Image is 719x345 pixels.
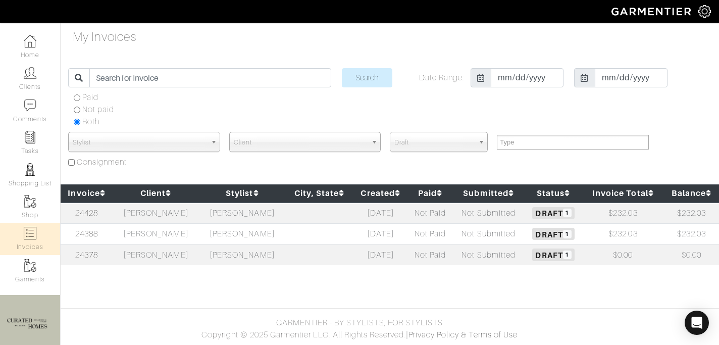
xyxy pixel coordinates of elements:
a: 24428 [75,209,98,218]
a: 24388 [75,229,98,238]
img: garments-icon-b7da505a4dc4fd61783c78ac3ca0ef83fa9d6f193b1c9dc38574b1d14d53ca28.png [24,259,36,272]
img: gear-icon-white-bd11855cb880d31180b6d7d6211b90ccbf57a29d726f0c71d8c61bd08dd39cc2.png [698,5,711,18]
td: [DATE] [353,203,408,224]
input: Search [342,68,392,87]
label: Consignment [77,156,127,168]
a: Invoice Total [592,188,654,198]
td: Not Paid [408,223,452,244]
img: dashboard-icon-dbcd8f5a0b271acd01030246c82b418ddd0df26cd7fceb0bd07c9910d44c42f6.png [24,35,36,47]
img: reminder-icon-8004d30b9f0a5d33ae49ab947aed9ed385cf756f9e5892f1edd6e32f2345188e.png [24,131,36,143]
label: Date Range: [419,72,465,84]
a: Submitted [463,188,514,198]
img: orders-icon-0abe47150d42831381b5fb84f609e132dff9fe21cb692f30cb5eec754e2cba89.png [24,227,36,239]
td: $232.03 [582,203,663,224]
label: Not paid [82,104,114,116]
td: [PERSON_NAME] [199,244,285,265]
td: Not Submitted [452,223,525,244]
td: Not Paid [408,203,452,224]
td: Not Submitted [452,244,525,265]
h4: My Invoices [73,30,137,44]
td: [PERSON_NAME] [199,223,285,244]
td: Not Submitted [452,203,525,224]
span: Draft [394,132,474,153]
td: [PERSON_NAME] [113,223,199,244]
img: garments-icon-b7da505a4dc4fd61783c78ac3ca0ef83fa9d6f193b1c9dc38574b1d14d53ca28.png [24,195,36,208]
td: $0.00 [664,244,719,265]
img: garmentier-logo-header-white-b43fb05a5012e4ada735d5af1a66efaba907eab6374d6393d1fbf88cb4ef424d.png [606,3,698,20]
td: Not Paid [408,244,452,265]
td: [DATE] [353,244,408,265]
img: clients-icon-6bae9207a08558b7cb47a8932f037763ab4055f8c8b6bfacd5dc20c3e0201464.png [24,67,36,79]
td: $232.03 [664,223,719,244]
td: [PERSON_NAME] [199,203,285,224]
span: Draft [532,249,574,261]
td: [PERSON_NAME] [113,244,199,265]
span: Stylist [73,132,207,153]
img: stylists-icon-eb353228a002819b7ec25b43dbf5f0378dd9e0616d9560372ff212230b889e62.png [24,163,36,176]
a: Invoice [68,188,105,198]
label: Paid [82,91,98,104]
a: Client [140,188,171,198]
a: Created [361,188,400,198]
a: City, State [294,188,345,198]
span: 1 [563,230,572,238]
a: Status [537,188,570,198]
td: $232.03 [582,223,663,244]
a: Privacy Policy & Terms of Use [408,330,518,339]
img: comment-icon-a0a6a9ef722e966f86d9cbdc48e553b5cf19dbc54f86b18d962a5391bc8f6eb6.png [24,99,36,112]
a: Stylist [226,188,259,198]
span: Draft [532,207,574,219]
input: Search for Invoice [89,68,331,87]
td: [DATE] [353,223,408,244]
a: Paid [418,188,442,198]
span: Draft [532,228,574,240]
a: 24378 [75,251,98,260]
span: 1 [563,209,572,217]
span: Copyright © 2025 Garmentier LLC. All Rights Reserved. [201,330,406,339]
div: Open Intercom Messenger [685,311,709,335]
label: Both [82,116,99,128]
span: Client [234,132,368,153]
td: [PERSON_NAME] [113,203,199,224]
td: $232.03 [664,203,719,224]
td: $0.00 [582,244,663,265]
span: 1 [563,251,572,259]
a: Balance [672,188,711,198]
